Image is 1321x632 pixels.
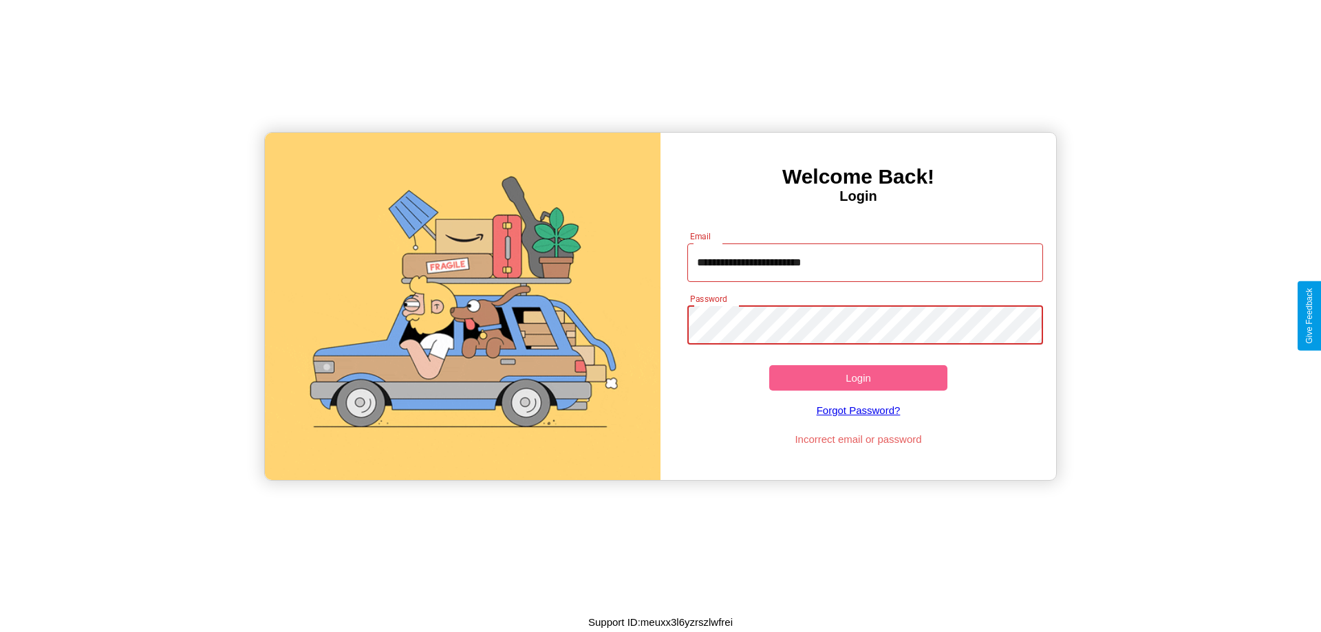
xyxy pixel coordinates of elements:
[769,365,947,391] button: Login
[660,165,1056,188] h3: Welcome Back!
[690,293,727,305] label: Password
[660,188,1056,204] h4: Login
[680,391,1037,430] a: Forgot Password?
[588,613,733,631] p: Support ID: meuxx3l6yzrszlwfrei
[680,430,1037,448] p: Incorrect email or password
[690,230,711,242] label: Email
[1304,288,1314,344] div: Give Feedback
[265,133,660,480] img: gif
